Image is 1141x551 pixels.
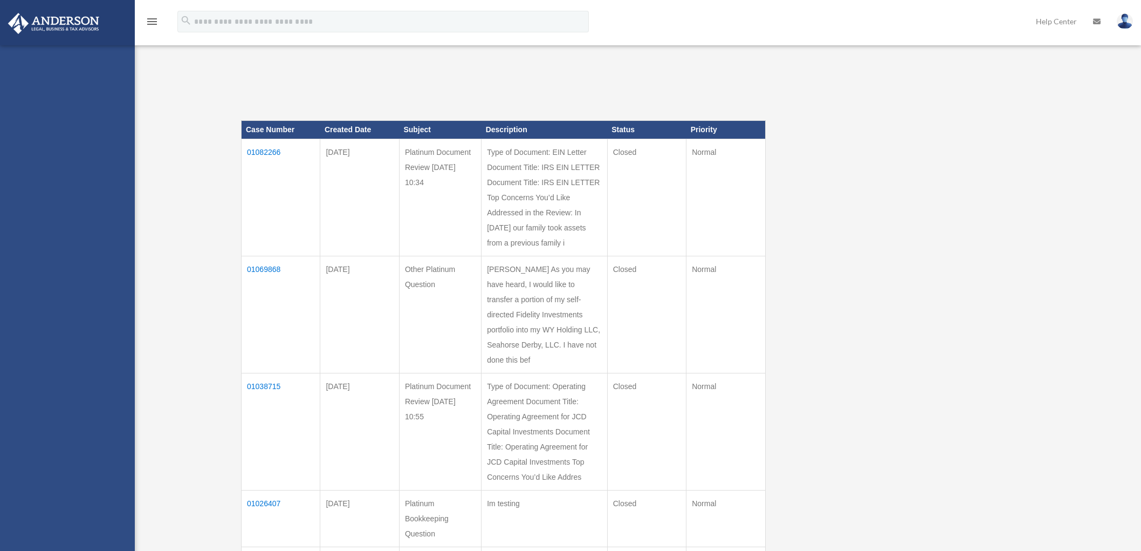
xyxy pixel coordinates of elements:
[686,490,765,547] td: Normal
[607,490,686,547] td: Closed
[399,490,481,547] td: Platinum Bookkeeping Question
[482,373,608,490] td: Type of Document: Operating Agreement Document Title: Operating Agreement for JCD Capital Investm...
[399,121,481,139] th: Subject
[482,121,608,139] th: Description
[242,139,320,256] td: 01082266
[146,15,159,28] i: menu
[242,490,320,547] td: 01026407
[607,373,686,490] td: Closed
[686,121,765,139] th: Priority
[242,256,320,373] td: 01069868
[607,139,686,256] td: Closed
[242,121,320,139] th: Case Number
[686,139,765,256] td: Normal
[320,490,399,547] td: [DATE]
[180,15,192,26] i: search
[5,13,102,34] img: Anderson Advisors Platinum Portal
[399,256,481,373] td: Other Platinum Question
[607,121,686,139] th: Status
[686,373,765,490] td: Normal
[607,256,686,373] td: Closed
[320,139,399,256] td: [DATE]
[482,139,608,256] td: Type of Document: EIN Letter Document Title: IRS EIN LETTER Document Title: IRS EIN LETTER Top Co...
[320,373,399,490] td: [DATE]
[320,121,399,139] th: Created Date
[482,490,608,547] td: Im testing
[1117,13,1133,29] img: User Pic
[320,256,399,373] td: [DATE]
[242,373,320,490] td: 01038715
[399,373,481,490] td: Platinum Document Review [DATE] 10:55
[482,256,608,373] td: [PERSON_NAME] As you may have heard, I would like to transfer a portion of my self-directed Fidel...
[146,19,159,28] a: menu
[686,256,765,373] td: Normal
[399,139,481,256] td: Platinum Document Review [DATE] 10:34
